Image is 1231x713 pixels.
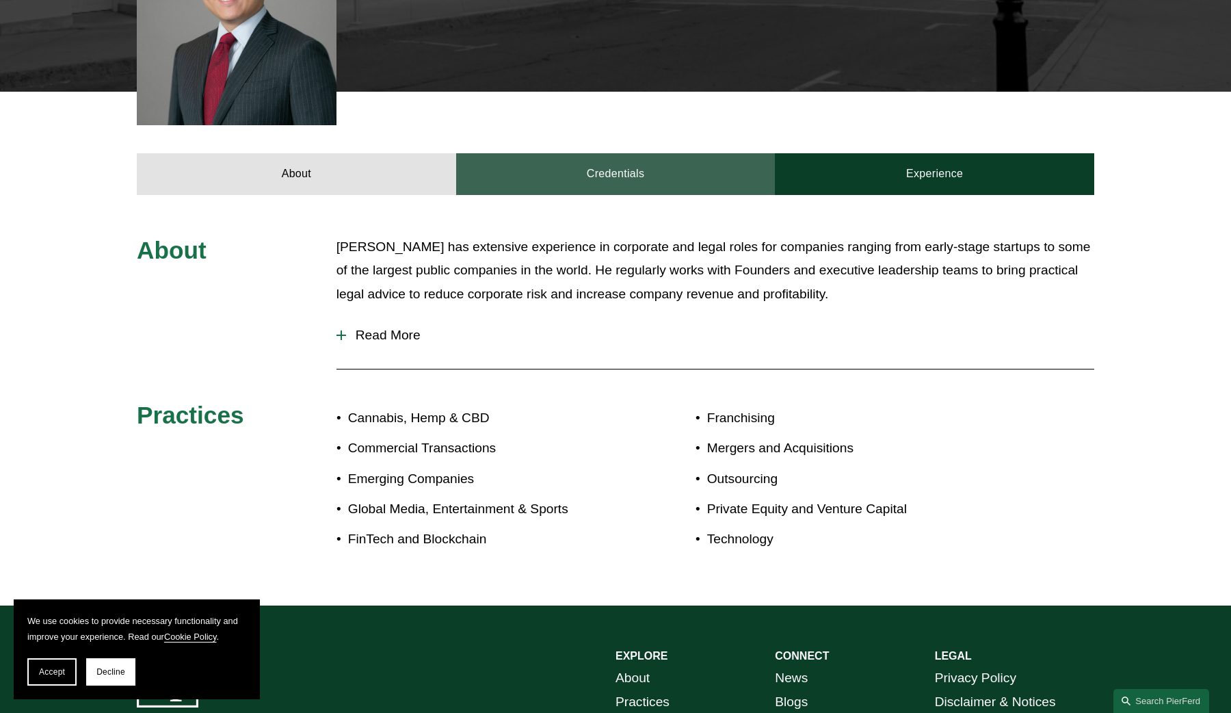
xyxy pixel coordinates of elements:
span: Read More [346,328,1094,343]
span: Accept [39,667,65,677]
strong: CONNECT [775,650,829,662]
p: Emerging Companies [348,467,615,491]
p: Mergers and Acquisitions [707,437,1015,461]
strong: LEGAL [935,650,972,662]
span: About [137,237,207,263]
a: News [775,666,808,690]
button: Accept [27,658,77,686]
p: Cannabis, Hemp & CBD [348,406,615,430]
p: FinTech and Blockchain [348,528,615,552]
button: Read More [336,317,1094,353]
a: Privacy Policy [935,666,1016,690]
p: Technology [707,528,1015,552]
p: Private Equity and Venture Capital [707,497,1015,521]
button: Decline [86,658,135,686]
p: Commercial Transactions [348,437,615,461]
p: We use cookies to provide necessary functionality and improve your experience. Read our . [27,613,246,645]
p: Franchising [707,406,1015,430]
a: Credentials [456,153,776,194]
span: Decline [96,667,125,677]
section: Cookie banner [14,599,260,699]
p: [PERSON_NAME] has extensive experience in corporate and legal roles for companies ranging from ea... [336,235,1094,307]
p: Outsourcing [707,467,1015,491]
a: Search this site [1113,689,1209,713]
a: About [137,153,456,194]
p: Global Media, Entertainment & Sports [348,497,615,521]
strong: EXPLORE [615,650,667,662]
a: About [615,666,650,690]
span: Practices [137,402,244,428]
a: Experience [775,153,1094,194]
a: Cookie Policy [164,632,217,642]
